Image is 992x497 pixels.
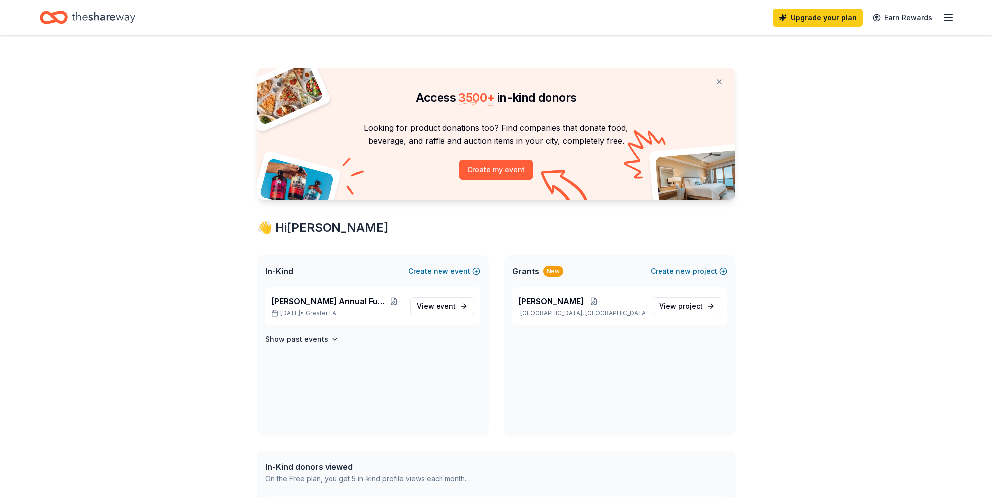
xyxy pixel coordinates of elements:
span: In-Kind [265,265,293,277]
div: 👋 Hi [PERSON_NAME] [257,220,735,236]
span: event [436,302,456,310]
div: New [543,266,563,277]
span: new [434,265,448,277]
span: Greater LA [306,309,336,317]
a: Earn Rewards [867,9,938,27]
span: View [417,300,456,312]
span: project [678,302,703,310]
button: Createnewevent [408,265,480,277]
a: View project [653,297,721,315]
p: [DATE] • [271,309,402,317]
button: Createnewproject [651,265,727,277]
img: Pizza [246,62,324,125]
span: new [676,265,691,277]
span: Access in-kind donors [416,90,577,105]
span: View [659,300,703,312]
div: On the Free plan, you get 5 in-kind profile views each month. [265,473,466,485]
button: Show past events [265,333,339,345]
p: Looking for product donations too? Find companies that donate food, beverage, and raffle and auct... [269,122,723,148]
a: View event [410,297,474,315]
img: Curvy arrow [541,170,590,207]
button: Create my event [459,160,533,180]
h4: Show past events [265,333,328,345]
a: Upgrade your plan [773,9,863,27]
div: In-Kind donors viewed [265,461,466,473]
span: Grants [512,265,539,277]
p: [GEOGRAPHIC_DATA], [GEOGRAPHIC_DATA] [518,309,645,317]
span: [PERSON_NAME] Annual Fundraiser [271,295,386,307]
span: [PERSON_NAME] [518,295,584,307]
span: 3500 + [458,90,494,105]
a: Home [40,6,135,29]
